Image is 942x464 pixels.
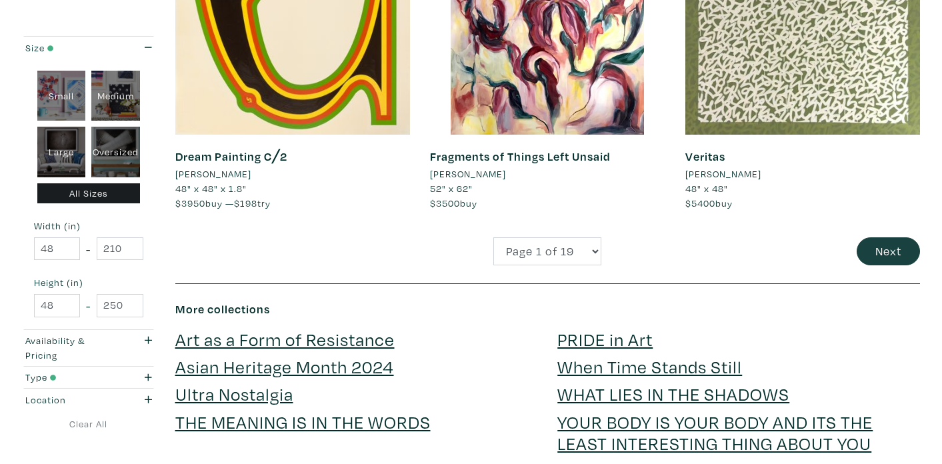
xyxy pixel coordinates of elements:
div: Medium [91,71,140,121]
a: Ultra Nostalgia [175,382,293,405]
div: All Sizes [37,183,141,204]
div: Location [25,393,115,407]
a: [PERSON_NAME] [685,167,921,181]
li: [PERSON_NAME] [430,167,506,181]
a: When Time Stands Still [557,355,742,378]
span: 48" x 48" [685,182,728,195]
span: - [86,297,91,315]
a: PRIDE in Art [557,327,653,351]
span: 48" x 48" x 1.8" [175,182,247,195]
a: THE MEANING IS IN THE WORDS [175,410,431,433]
a: Asian Heritage Month 2024 [175,355,394,378]
button: Type [22,367,155,389]
button: Availability & Pricing [22,330,155,366]
div: Large [37,127,86,177]
span: buy — try [175,197,271,209]
li: [PERSON_NAME] [175,167,251,181]
a: YOUR BODY IS YOUR BODY AND ITS THE LEAST INTERESTING THING ABOUT YOU [557,410,873,455]
span: $5400 [685,197,715,209]
a: Art as a Form of Resistance [175,327,395,351]
span: buy [430,197,477,209]
span: $3500 [430,197,460,209]
small: Width (in) [34,221,143,231]
button: Location [22,389,155,411]
div: Small [37,71,86,121]
span: buy [685,197,733,209]
a: [PERSON_NAME] [175,167,411,181]
span: $198 [234,197,257,209]
a: Veritas [685,149,725,164]
h6: More collections [175,302,921,317]
span: - [86,240,91,258]
div: Oversized [91,127,140,177]
button: Size [22,37,155,59]
small: Height (in) [34,278,143,287]
a: WHAT LIES IN THE SHADOWS [557,382,789,405]
li: [PERSON_NAME] [685,167,761,181]
div: Availability & Pricing [25,333,115,362]
div: Size [25,41,115,55]
div: Type [25,370,115,385]
a: Dream Painting C╱2 [175,149,287,164]
a: Fragments of Things Left Unsaid [430,149,611,164]
button: Next [857,237,920,266]
span: 52" x 62" [430,182,473,195]
a: [PERSON_NAME] [430,167,665,181]
span: $3950 [175,197,205,209]
a: Clear All [22,417,155,431]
